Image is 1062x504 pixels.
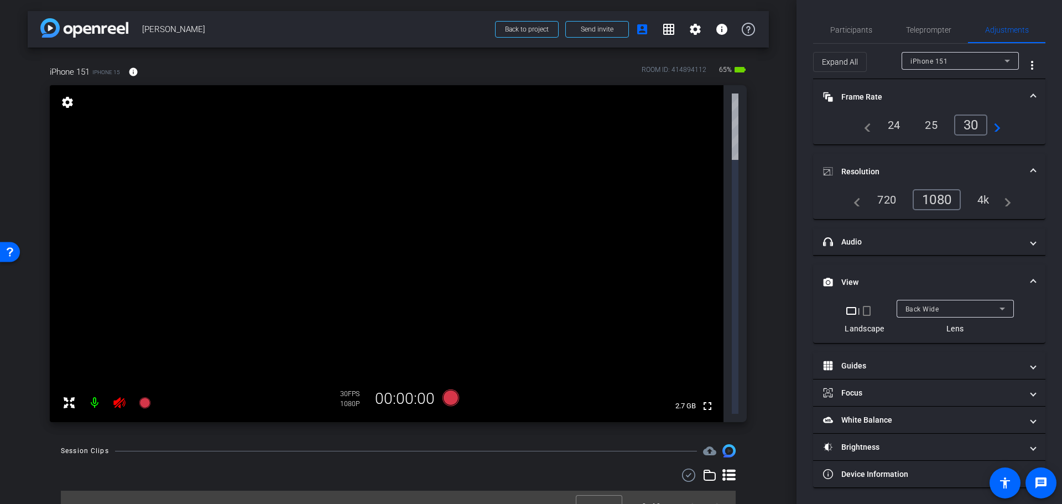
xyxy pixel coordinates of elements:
span: [PERSON_NAME] [142,18,488,40]
span: Teleprompter [906,26,951,34]
mat-expansion-panel-header: View [813,264,1045,300]
mat-icon: navigate_next [987,118,1001,132]
span: Back to project [505,25,549,33]
div: 1080 [913,189,961,210]
mat-expansion-panel-header: Guides [813,352,1045,379]
button: Send invite [565,21,629,38]
div: Frame Rate [813,115,1045,144]
mat-expansion-panel-header: Resolution [813,154,1045,189]
div: | [845,304,884,318]
mat-icon: message [1034,476,1048,490]
span: Participants [830,26,872,34]
mat-expansion-panel-header: White Balance [813,407,1045,433]
div: 30 [954,115,988,136]
mat-panel-title: Frame Rate [823,91,1022,103]
mat-panel-title: Device Information [823,469,1022,480]
mat-icon: crop_portrait [860,304,873,318]
div: 4k [969,190,998,209]
span: iPhone 15 [92,68,120,76]
div: ROOM ID: 414894112 [642,65,706,81]
button: Back to project [495,21,559,38]
span: 2.7 GB [671,399,700,413]
div: 30 [340,389,368,398]
mat-icon: account_box [636,23,649,36]
span: 65% [717,61,733,79]
mat-expansion-panel-header: Frame Rate [813,79,1045,115]
mat-panel-title: Resolution [823,166,1022,178]
div: 00:00:00 [368,389,442,408]
mat-icon: info [715,23,728,36]
span: Destinations for your clips [703,444,716,458]
mat-icon: fullscreen [701,399,714,413]
div: Resolution [813,189,1045,219]
div: Landscape [845,323,884,334]
button: More Options for Adjustments Panel [1019,52,1045,79]
mat-icon: crop_landscape [845,304,858,318]
mat-icon: info [128,67,138,77]
mat-icon: accessibility [998,476,1012,490]
div: 1080P [340,399,368,408]
mat-panel-title: View [823,277,1022,288]
mat-expansion-panel-header: Device Information [813,461,1045,487]
mat-icon: settings [689,23,702,36]
mat-panel-title: White Balance [823,414,1022,426]
mat-icon: battery_std [733,63,747,76]
mat-icon: navigate_before [847,193,861,206]
span: Back Wide [905,305,939,313]
mat-expansion-panel-header: Focus [813,380,1045,406]
mat-icon: grid_on [662,23,675,36]
span: Adjustments [985,26,1029,34]
mat-panel-title: Brightness [823,441,1022,453]
div: 720 [869,190,904,209]
div: 24 [879,116,909,134]
img: app-logo [40,18,128,38]
mat-expansion-panel-header: Audio [813,228,1045,255]
span: iPhone 151 [910,58,948,65]
img: Session clips [722,444,736,458]
span: Send invite [581,25,613,34]
mat-icon: cloud_upload [703,444,716,458]
mat-icon: more_vert [1025,59,1039,72]
mat-panel-title: Guides [823,360,1022,372]
span: FPS [348,390,360,398]
div: Session Clips [61,445,109,456]
span: Expand All [822,51,858,72]
div: View [813,300,1045,343]
button: Expand All [813,52,867,72]
mat-icon: navigate_before [858,118,871,132]
mat-expansion-panel-header: Brightness [813,434,1045,460]
span: iPhone 151 [50,66,90,78]
mat-icon: settings [60,96,75,109]
mat-panel-title: Audio [823,236,1022,248]
mat-panel-title: Focus [823,387,1022,399]
div: 25 [917,116,946,134]
mat-icon: navigate_next [998,193,1011,206]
